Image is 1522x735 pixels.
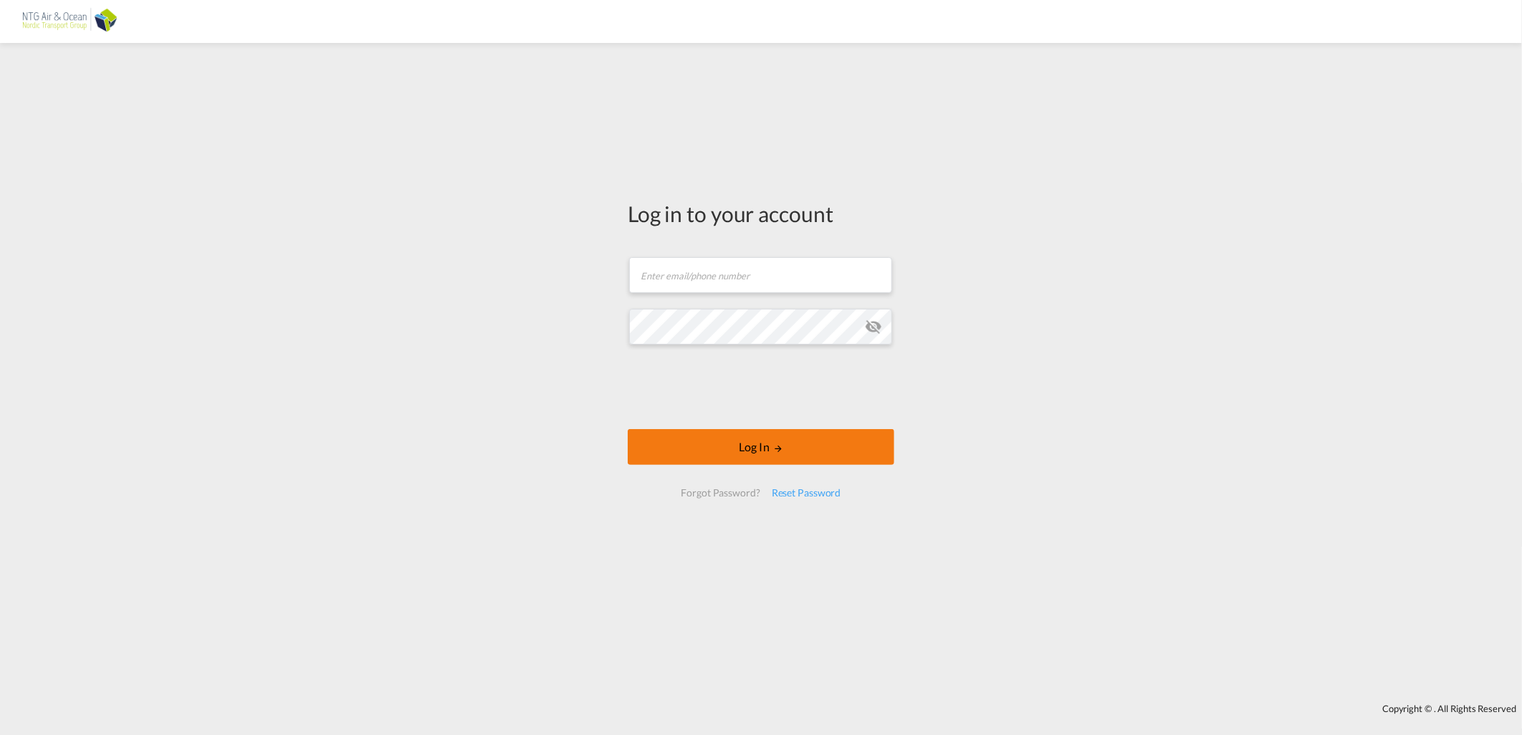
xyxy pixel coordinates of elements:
div: Log in to your account [628,198,894,229]
input: Enter email/phone number [629,257,892,293]
iframe: reCAPTCHA [652,359,870,415]
img: af31b1c0b01f11ecbc353f8e72265e29.png [21,6,118,38]
div: Reset Password [766,480,847,506]
button: LOGIN [628,429,894,465]
md-icon: icon-eye-off [865,318,882,335]
div: Forgot Password? [675,480,765,506]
